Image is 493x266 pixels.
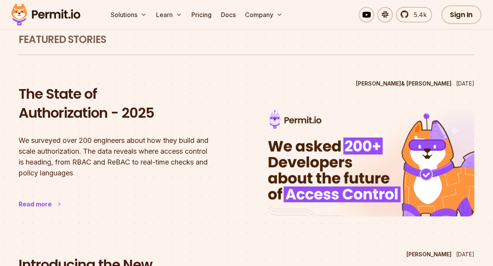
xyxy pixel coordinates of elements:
[19,199,52,209] div: Read more
[441,5,481,24] a: Sign In
[19,135,225,178] p: We surveyed over 200 engineers about how they build and scale authorization. The data reveals whe...
[456,80,474,87] time: [DATE]
[406,251,451,258] p: [PERSON_NAME]
[8,2,84,28] img: Permit logo
[188,7,215,22] a: Pricing
[356,80,451,88] p: [PERSON_NAME] & [PERSON_NAME]
[108,7,150,22] button: Solutions
[409,10,427,19] span: 5.4k
[242,7,286,22] button: Company
[456,251,474,257] time: [DATE]
[19,84,225,123] h2: The State of Authorization - 2025
[396,7,432,22] a: 5.4k
[19,77,474,232] a: The State of Authorization - 2025[PERSON_NAME]& [PERSON_NAME][DATE]The State of Authorization - 2...
[258,104,484,222] img: The State of Authorization - 2025
[153,7,185,22] button: Learn
[218,7,239,22] a: Docs
[19,33,474,47] h1: Featured Stories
